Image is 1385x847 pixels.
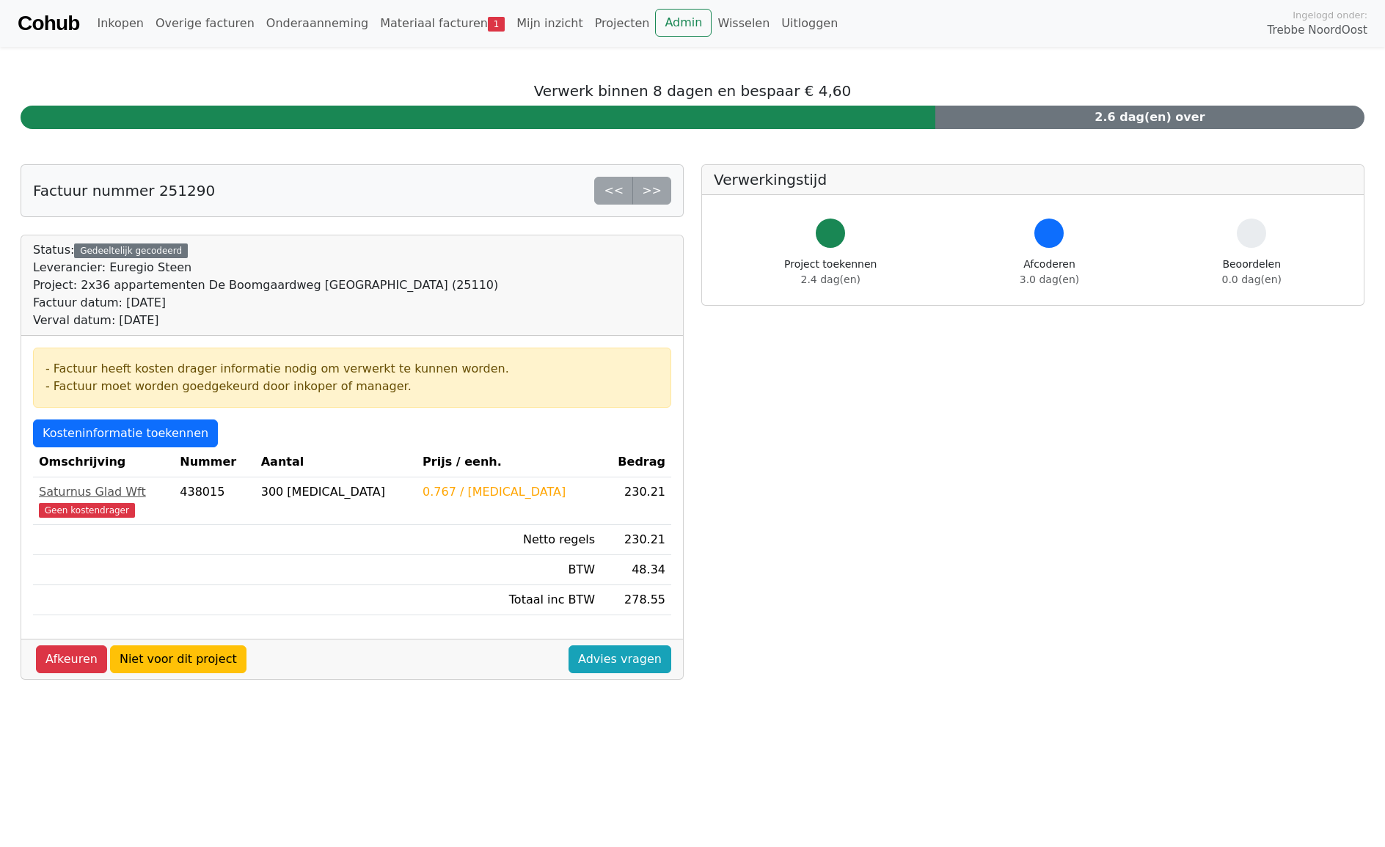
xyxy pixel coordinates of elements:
a: Wisselen [712,9,775,38]
th: Aantal [255,447,417,477]
a: Niet voor dit project [110,645,246,673]
div: - Factuur moet worden goedgekeurd door inkoper of manager. [45,378,659,395]
div: - Factuur heeft kosten drager informatie nodig om verwerkt te kunnen worden. [45,360,659,378]
div: Factuur datum: [DATE] [33,294,498,312]
th: Omschrijving [33,447,174,477]
div: Saturnus Glad Wft [39,483,168,501]
h5: Factuur nummer 251290 [33,182,215,199]
td: 48.34 [601,555,671,585]
a: Onderaanneming [260,9,374,38]
a: Advies vragen [569,645,671,673]
a: Admin [655,9,712,37]
a: Materiaal facturen1 [374,9,511,38]
a: Kosteninformatie toekennen [33,419,218,447]
div: Project: 2x36 appartementen De Boomgaardweg [GEOGRAPHIC_DATA] (25110) [33,276,498,294]
span: Geen kostendrager [39,503,135,518]
div: Beoordelen [1222,257,1282,287]
a: Saturnus Glad WftGeen kostendrager [39,483,168,518]
span: 0.0 dag(en) [1222,274,1282,285]
span: 2.4 dag(en) [801,274,860,285]
td: Totaal inc BTW [417,585,601,615]
span: Trebbe NoordOost [1268,22,1367,39]
a: Uitloggen [775,9,844,38]
a: Mijn inzicht [511,9,589,38]
a: Inkopen [91,9,149,38]
span: Ingelogd onder: [1293,8,1367,22]
td: BTW [417,555,601,585]
td: 230.21 [601,525,671,555]
span: 3.0 dag(en) [1020,274,1079,285]
div: Gedeeltelijk gecodeerd [74,243,188,258]
a: Overige facturen [150,9,260,38]
td: Netto regels [417,525,601,555]
th: Prijs / eenh. [417,447,601,477]
td: 230.21 [601,477,671,525]
div: Verval datum: [DATE] [33,312,498,329]
a: Afkeuren [36,645,107,673]
h5: Verwerk binnen 8 dagen en bespaar € 4,60 [21,82,1364,100]
a: Cohub [18,6,79,41]
a: Projecten [589,9,656,38]
div: Afcoderen [1020,257,1079,287]
div: 300 [MEDICAL_DATA] [261,483,411,501]
div: Leverancier: Euregio Steen [33,259,498,276]
span: 1 [488,17,505,32]
td: 278.55 [601,585,671,615]
td: 438015 [174,477,255,525]
th: Nummer [174,447,255,477]
div: 0.767 / [MEDICAL_DATA] [423,483,595,501]
div: 2.6 dag(en) over [935,106,1364,129]
h5: Verwerkingstijd [714,171,1352,188]
th: Bedrag [601,447,671,477]
div: Status: [33,241,498,329]
div: Project toekennen [784,257,877,287]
